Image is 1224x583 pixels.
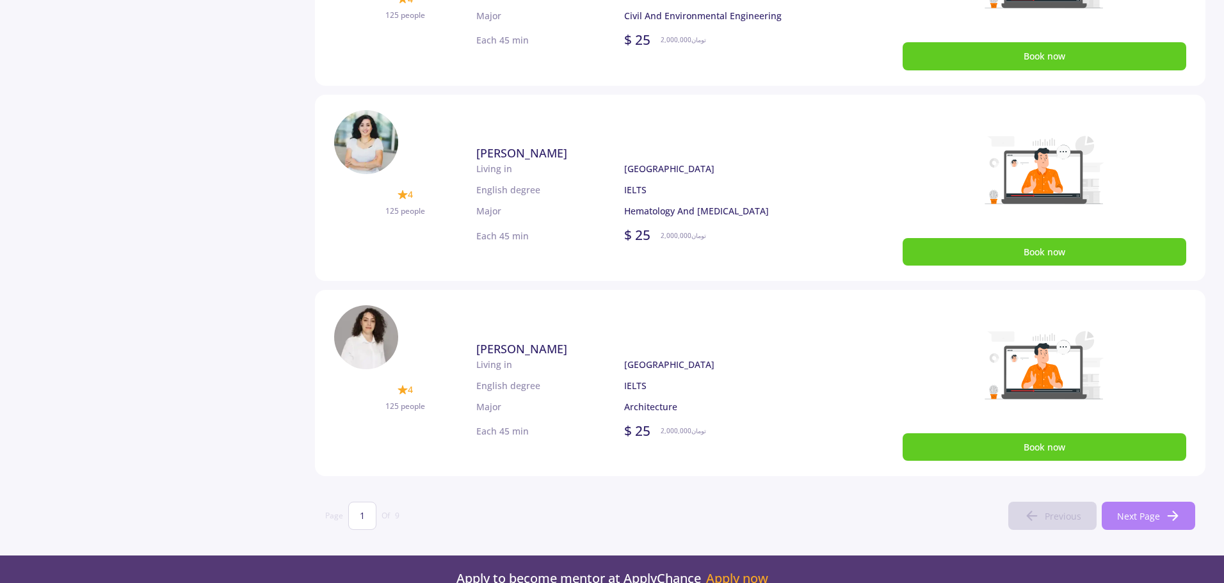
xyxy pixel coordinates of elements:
p: Major [476,204,624,218]
span: تومان [691,35,706,45]
p: Each 45 min [476,229,529,243]
span: 4 [408,383,413,396]
p: Living in [476,162,624,175]
span: Of [382,510,390,522]
p: Major [476,9,624,22]
span: Previous [1045,509,1081,523]
p: [GEOGRAPHIC_DATA] [624,358,831,371]
p: 2,000,000 [661,426,706,436]
span: Next Page [1117,509,1160,523]
p: IELTS [624,379,831,392]
span: 4 [408,188,413,201]
p: $ 25 [624,225,650,246]
p: English degree [476,379,624,392]
p: Major [476,400,624,413]
button: Book now [903,433,1187,461]
p: 2,000,000 [661,35,706,45]
p: Each 45 min [476,33,529,47]
span: 9 [395,510,399,522]
p: IELTS [624,183,831,196]
p: 2,000,000 [661,231,706,241]
p: $ 25 [624,30,650,51]
span: 125 people [385,205,425,216]
button: Previous [1008,502,1097,530]
p: Living in [476,358,624,371]
p: Architecture [624,400,831,413]
a: [PERSON_NAME] [476,340,832,358]
p: English degree [476,183,624,196]
button: Book now [903,238,1187,266]
p: Civil And Environmental Engineering [624,9,831,22]
span: تومان [691,231,706,241]
button: Book now [903,42,1187,70]
span: 125 people [385,401,425,411]
p: [GEOGRAPHIC_DATA] [624,162,831,175]
span: تومان [691,426,706,436]
span: 125 people [385,10,425,20]
span: [PERSON_NAME] [476,145,567,161]
span: Page [325,510,343,522]
p: $ 25 [624,421,650,442]
span: [PERSON_NAME] [476,341,567,356]
p: Each 45 min [476,424,529,438]
p: Hematology And [MEDICAL_DATA] [624,204,831,218]
a: [PERSON_NAME] [476,145,832,162]
button: Next Page [1102,502,1195,530]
